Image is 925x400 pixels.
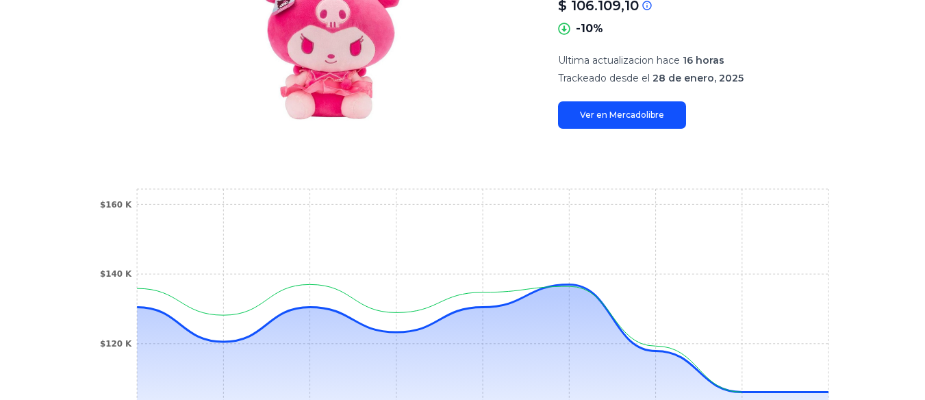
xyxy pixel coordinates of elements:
span: 16 horas [683,54,724,66]
p: -10% [576,21,603,37]
span: Ultima actualizacion hace [558,54,680,66]
span: Trackeado desde el [558,72,650,84]
tspan: $160 K [100,200,132,210]
span: 28 de enero, 2025 [652,72,744,84]
tspan: $120 K [100,339,132,349]
a: Ver en Mercadolibre [558,101,686,129]
tspan: $140 K [100,269,132,279]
